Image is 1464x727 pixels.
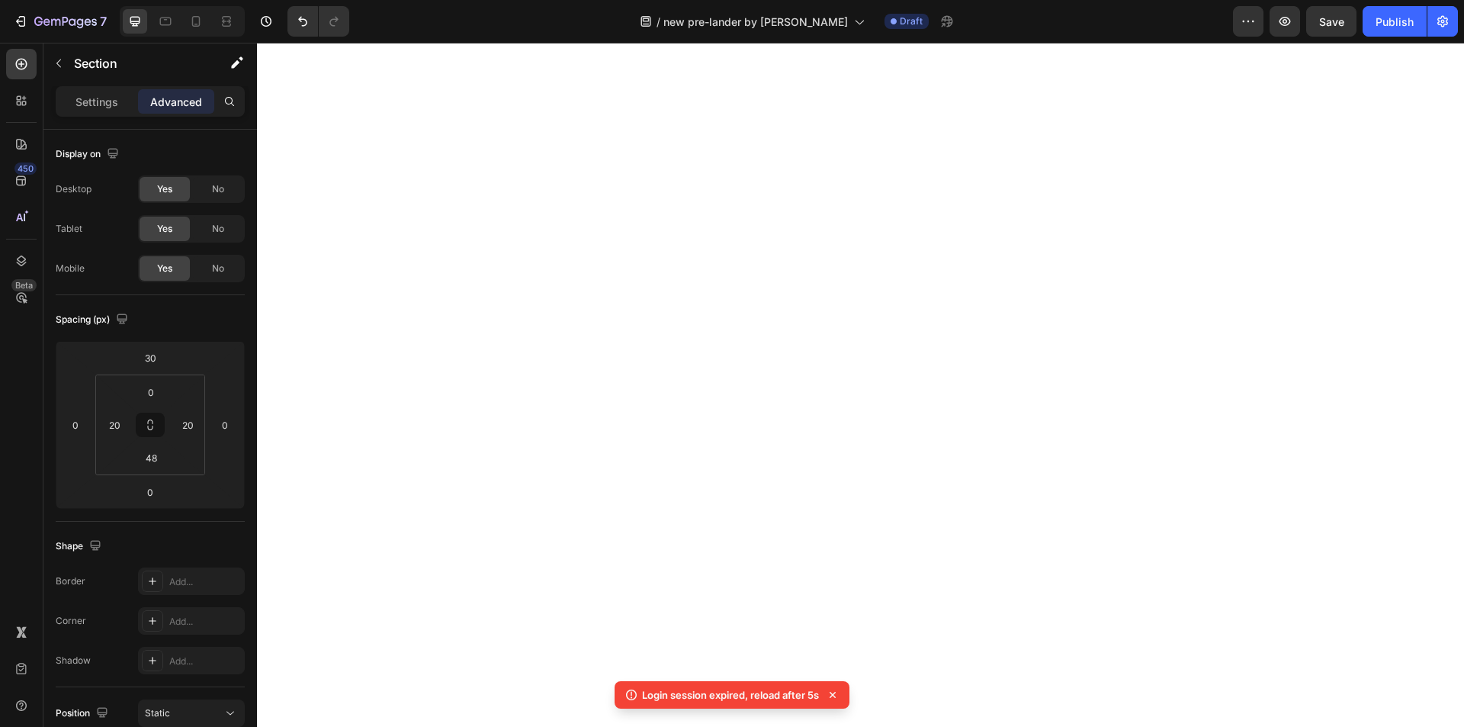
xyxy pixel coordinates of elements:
input: 20px [103,413,126,436]
p: Settings [75,94,118,110]
div: Border [56,574,85,588]
button: Static [138,700,245,727]
div: 450 [14,162,37,175]
button: Save [1306,6,1356,37]
p: Advanced [150,94,202,110]
span: Static [145,707,170,719]
div: Shadow [56,654,91,667]
div: Beta [11,279,37,291]
div: Desktop [56,182,91,196]
div: Undo/Redo [287,6,349,37]
div: Mobile [56,262,85,275]
button: 7 [6,6,114,37]
span: No [212,182,224,196]
iframe: Intercom live chat [1412,652,1449,689]
div: Display on [56,144,122,165]
input: 0 [135,481,165,503]
div: Spacing (px) [56,310,131,330]
div: Tablet [56,222,82,236]
span: Draft [900,14,923,28]
span: Yes [157,222,172,236]
div: Corner [56,614,86,628]
span: new pre-lander by [PERSON_NAME] [663,14,848,30]
span: Yes [157,182,172,196]
p: Login session expired, reload after 5s [642,687,819,703]
div: Shape [56,536,104,557]
input: 30 [135,346,165,369]
div: Publish [1376,14,1414,30]
span: Save [1319,15,1344,28]
input: 20px [176,413,199,436]
span: No [212,262,224,275]
div: Add... [169,615,241,629]
iframe: Design area [257,43,1464,727]
p: 7 [100,12,107,31]
div: Position [56,703,111,724]
div: Add... [169,575,241,589]
p: Section [74,54,199,72]
input: 3xl [136,446,166,469]
input: 0px [136,381,166,404]
span: Yes [157,262,172,275]
input: 0 [213,413,236,436]
span: No [212,222,224,236]
div: Add... [169,655,241,668]
button: Publish [1363,6,1427,37]
span: / [657,14,660,30]
input: 0 [64,413,87,436]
